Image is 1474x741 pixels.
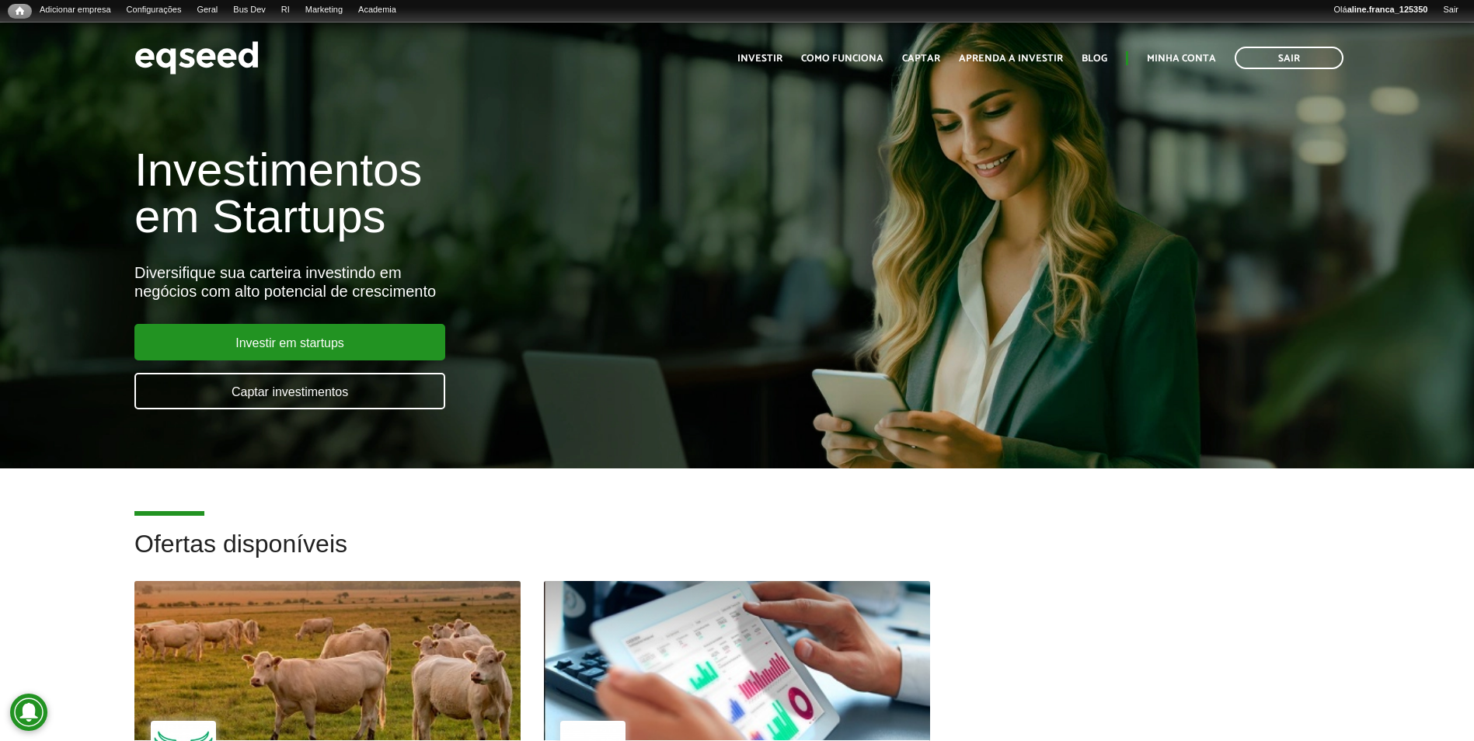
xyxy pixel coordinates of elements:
a: RI [274,4,298,16]
a: Academia [350,4,404,16]
a: Investir em startups [134,324,445,360]
h1: Investimentos em Startups [134,147,849,240]
h2: Ofertas disponíveis [134,531,1340,581]
a: Adicionar empresa [32,4,119,16]
a: Minha conta [1147,54,1216,64]
div: Diversifique sua carteira investindo em negócios com alto potencial de crescimento [134,263,849,301]
img: EqSeed [134,37,259,78]
a: Oláaline.franca_125350 [1326,4,1436,16]
a: Início [8,4,32,19]
a: Como funciona [801,54,883,64]
strong: aline.franca_125350 [1347,5,1428,14]
a: Configurações [119,4,190,16]
a: Investir [737,54,782,64]
a: Geral [189,4,225,16]
a: Captar [902,54,940,64]
a: Sair [1235,47,1343,69]
span: Início [16,5,24,16]
a: Sair [1435,4,1466,16]
a: Marketing [298,4,350,16]
a: Bus Dev [225,4,274,16]
a: Blog [1082,54,1107,64]
a: Aprenda a investir [959,54,1063,64]
a: Captar investimentos [134,373,445,409]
